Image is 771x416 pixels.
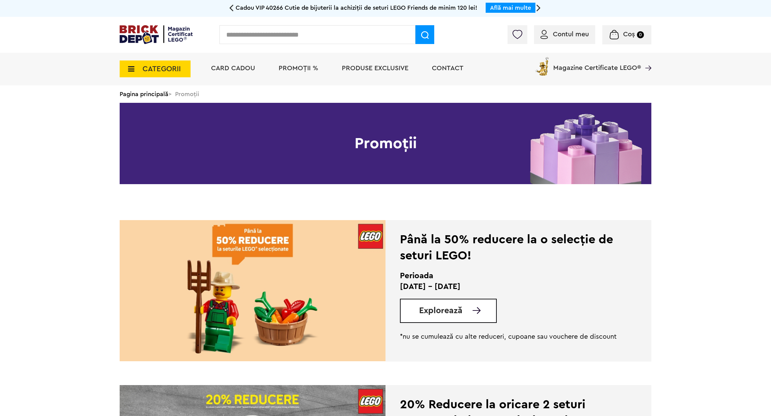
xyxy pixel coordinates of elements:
[211,65,255,72] a: Card Cadou
[553,56,641,71] span: Magazine Certificate LEGO®
[637,31,644,38] small: 0
[143,65,181,73] span: CATEGORII
[553,31,589,38] span: Contul meu
[400,333,618,341] p: *nu se cumulează cu alte reduceri, cupoane sau vouchere de discount
[641,56,651,63] a: Magazine Certificate LEGO®
[400,271,618,281] h2: Perioada
[400,232,618,264] div: Până la 50% reducere la o selecție de seturi LEGO!
[540,31,589,38] a: Contul meu
[419,306,496,315] a: Explorează
[236,5,477,11] span: Cadou VIP 40266 Cutie de bijuterii la achiziții de seturi LEGO Friends de minim 120 lei!
[490,5,531,11] a: Află mai multe
[279,65,318,72] a: PROMOȚII %
[120,85,651,103] div: > Promoții
[419,306,462,315] span: Explorează
[623,31,635,38] span: Coș
[342,65,408,72] a: Produse exclusive
[400,281,618,292] p: [DATE] - [DATE]
[120,91,168,97] a: Pagina principală
[432,65,463,72] a: Contact
[120,103,651,184] h1: Promoții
